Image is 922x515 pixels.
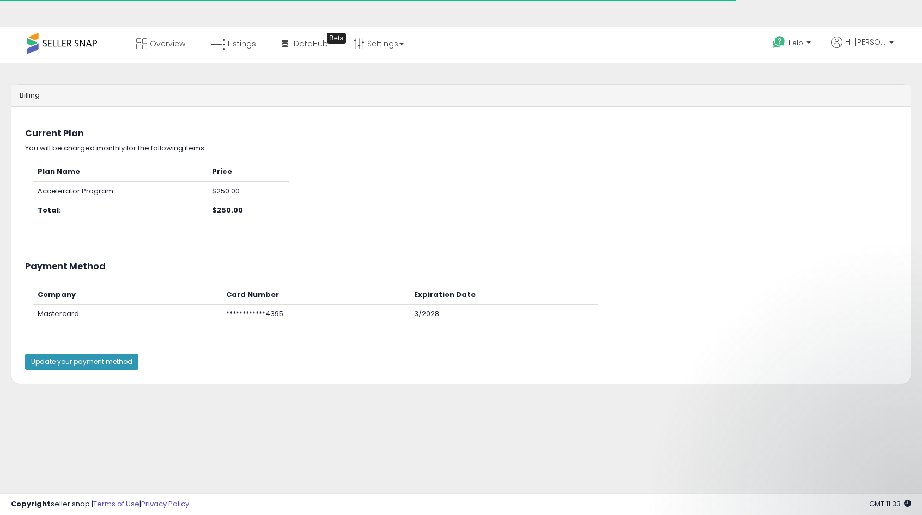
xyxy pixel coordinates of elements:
a: Terms of Use [93,499,139,509]
td: $250.00 [208,181,290,201]
div: Tooltip anchor [327,33,346,44]
span: You will be charged monthly for the following items: [25,143,206,153]
span: DataHub [294,38,328,49]
th: Price [208,162,290,181]
b: $250.00 [212,205,243,215]
span: Hi [PERSON_NAME] [845,37,886,47]
td: 3/2028 [410,305,598,324]
a: Privacy Policy [141,499,189,509]
span: Help [788,38,803,47]
span: Listings [228,38,256,49]
a: Help [764,27,822,61]
div: seller snap | | [11,499,189,510]
td: Mastercard [33,305,222,324]
th: Company [33,286,222,305]
h3: Current Plan [25,129,897,138]
th: Card Number [222,286,410,305]
i: Get Help [772,35,786,49]
button: Update your payment method [25,354,138,370]
h3: Payment Method [25,262,897,271]
a: Hi [PERSON_NAME] [831,37,894,61]
a: Settings [345,27,412,60]
td: Accelerator Program [33,181,208,201]
strong: Copyright [11,499,51,509]
a: Listings [203,27,264,60]
th: Plan Name [33,162,208,181]
a: DataHub [274,27,336,60]
th: Expiration Date [410,286,598,305]
span: Overview [150,38,185,49]
a: Overview [128,27,193,60]
b: Total: [38,205,61,215]
div: Billing [11,85,911,107]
